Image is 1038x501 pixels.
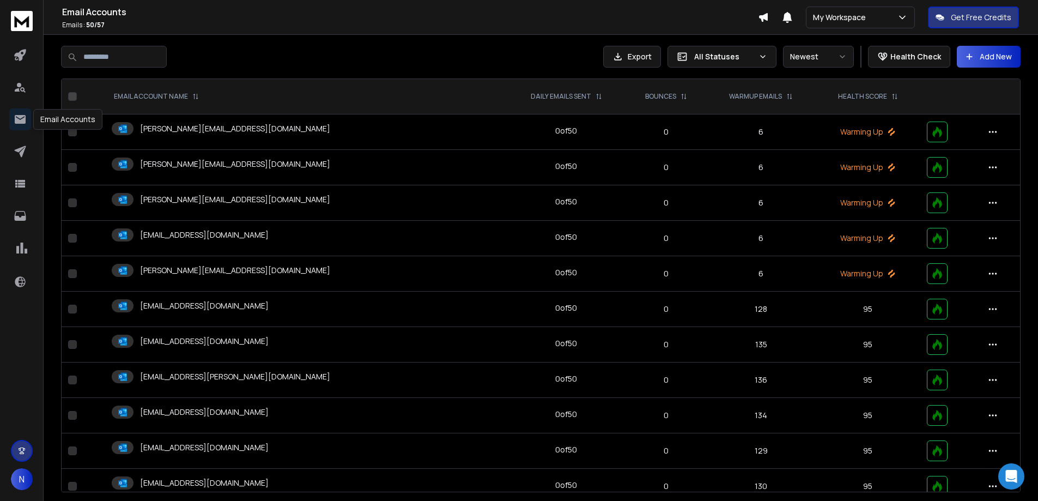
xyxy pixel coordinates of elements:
[140,336,269,347] p: [EMAIL_ADDRESS][DOMAIN_NAME]
[706,292,816,327] td: 128
[706,150,816,185] td: 6
[729,92,782,101] p: WARMUP EMAILS
[816,292,920,327] td: 95
[633,233,700,244] p: 0
[603,46,661,68] button: Export
[822,162,914,173] p: Warming Up
[11,468,33,490] button: N
[140,442,269,453] p: [EMAIL_ADDRESS][DOMAIN_NAME]
[706,363,816,398] td: 136
[783,46,854,68] button: Newest
[62,5,758,19] h1: Email Accounts
[706,398,816,433] td: 134
[951,12,1011,23] p: Get Free Credits
[822,233,914,244] p: Warming Up
[140,159,330,170] p: [PERSON_NAME][EMAIL_ADDRESS][DOMAIN_NAME]
[838,92,887,101] p: HEALTH SCORE
[957,46,1021,68] button: Add New
[555,480,577,491] div: 0 of 50
[555,409,577,420] div: 0 of 50
[816,433,920,469] td: 95
[706,114,816,150] td: 6
[706,433,816,469] td: 129
[140,230,269,240] p: [EMAIL_ADDRESS][DOMAIN_NAME]
[555,444,577,455] div: 0 of 50
[555,303,577,313] div: 0 of 50
[633,197,700,208] p: 0
[633,304,700,315] p: 0
[822,126,914,137] p: Warming Up
[33,109,102,130] div: Email Accounts
[531,92,591,101] p: DAILY EMAILS SENT
[140,123,330,134] p: [PERSON_NAME][EMAIL_ADDRESS][DOMAIN_NAME]
[645,92,676,101] p: BOUNCES
[822,197,914,208] p: Warming Up
[633,481,700,492] p: 0
[633,410,700,421] p: 0
[890,51,941,62] p: Health Check
[633,375,700,385] p: 0
[555,338,577,349] div: 0 of 50
[555,125,577,136] div: 0 of 50
[140,371,330,382] p: [EMAIL_ADDRESS][PERSON_NAME][DOMAIN_NAME]
[998,463,1024,490] div: Open Intercom Messenger
[706,185,816,221] td: 6
[555,373,577,384] div: 0 of 50
[140,194,330,205] p: [PERSON_NAME][EMAIL_ADDRESS][DOMAIN_NAME]
[140,300,269,311] p: [EMAIL_ADDRESS][DOMAIN_NAME]
[633,339,700,350] p: 0
[706,256,816,292] td: 6
[62,21,758,29] p: Emails :
[633,445,700,456] p: 0
[694,51,754,62] p: All Statuses
[816,363,920,398] td: 95
[555,161,577,172] div: 0 of 50
[555,267,577,278] div: 0 of 50
[928,7,1019,28] button: Get Free Credits
[140,407,269,418] p: [EMAIL_ADDRESS][DOMAIN_NAME]
[114,92,199,101] div: EMAIL ACCOUNT NAME
[813,12,870,23] p: My Workspace
[706,221,816,256] td: 6
[706,327,816,363] td: 135
[816,398,920,433] td: 95
[822,268,914,279] p: Warming Up
[633,162,700,173] p: 0
[86,20,105,29] span: 50 / 57
[633,268,700,279] p: 0
[633,126,700,137] p: 0
[816,327,920,363] td: 95
[555,196,577,207] div: 0 of 50
[140,478,269,488] p: [EMAIL_ADDRESS][DOMAIN_NAME]
[555,232,577,243] div: 0 of 50
[140,265,330,276] p: [PERSON_NAME][EMAIL_ADDRESS][DOMAIN_NAME]
[11,11,33,31] img: logo
[868,46,950,68] button: Health Check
